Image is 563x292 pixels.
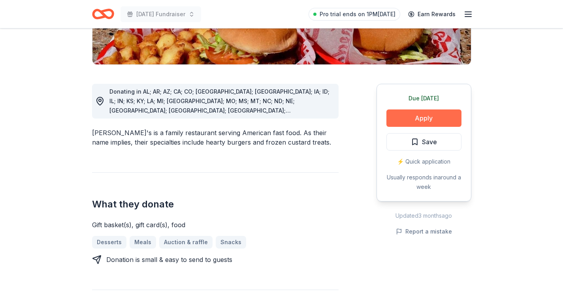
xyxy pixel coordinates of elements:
[92,198,339,211] h2: What they donate
[216,236,246,249] a: Snacks
[106,255,232,264] div: Donation is small & easy to send to guests
[92,5,114,23] a: Home
[159,236,213,249] a: Auction & raffle
[386,109,461,127] button: Apply
[403,7,460,21] a: Earn Rewards
[422,137,437,147] span: Save
[92,236,126,249] a: Desserts
[386,173,461,192] div: Usually responds in around a week
[130,236,156,249] a: Meals
[92,128,339,147] div: [PERSON_NAME]'s is a family restaurant serving American fast food. As their name implies, their s...
[386,157,461,166] div: ⚡️ Quick application
[109,88,330,133] span: Donating in AL; AR; AZ; CA; CO; [GEOGRAPHIC_DATA]; [GEOGRAPHIC_DATA]; IA; ID; IL; IN; KS; KY; LA;...
[320,9,395,19] span: Pro trial ends on 1PM[DATE]
[92,220,339,230] div: Gift basket(s), gift card(s), food
[386,133,461,151] button: Save
[309,8,400,21] a: Pro trial ends on 1PM[DATE]
[121,6,201,22] button: [DATE] Fundraiser
[396,227,452,236] button: Report a mistake
[136,9,185,19] span: [DATE] Fundraiser
[377,211,471,220] div: Updated 3 months ago
[386,94,461,103] div: Due [DATE]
